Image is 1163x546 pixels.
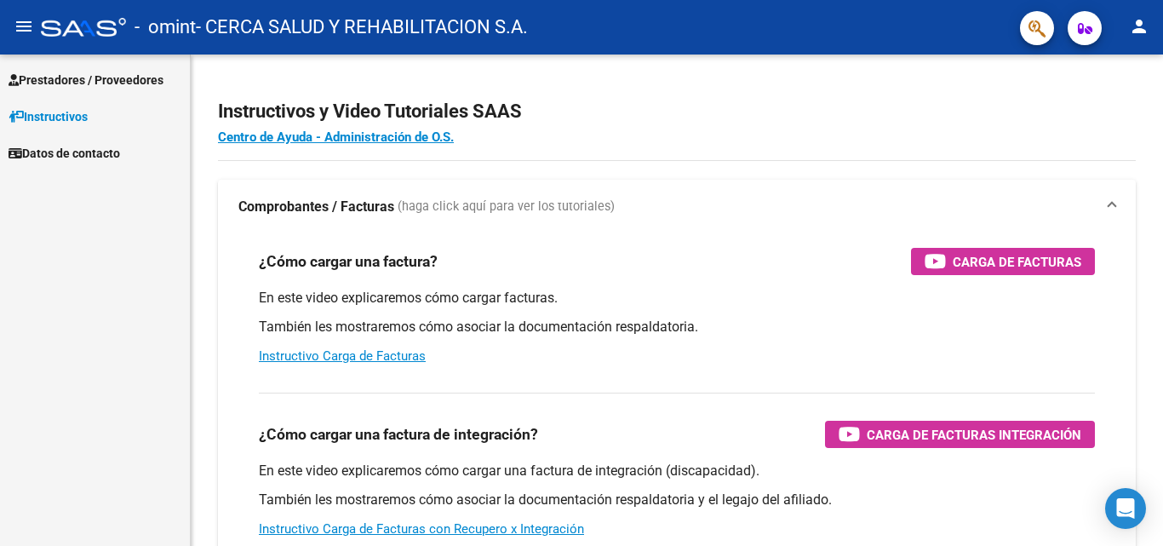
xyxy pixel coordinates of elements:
span: (haga click aquí para ver los tutoriales) [398,198,615,216]
p: También les mostraremos cómo asociar la documentación respaldatoria. [259,318,1095,336]
mat-icon: menu [14,16,34,37]
mat-expansion-panel-header: Comprobantes / Facturas (haga click aquí para ver los tutoriales) [218,180,1136,234]
h3: ¿Cómo cargar una factura de integración? [259,422,538,446]
span: - omint [135,9,196,46]
h2: Instructivos y Video Tutoriales SAAS [218,95,1136,128]
mat-icon: person [1129,16,1149,37]
span: Carga de Facturas Integración [867,424,1081,445]
span: - CERCA SALUD Y REHABILITACION S.A. [196,9,528,46]
a: Centro de Ayuda - Administración de O.S. [218,129,454,145]
a: Instructivo Carga de Facturas con Recupero x Integración [259,521,584,537]
a: Instructivo Carga de Facturas [259,348,426,364]
button: Carga de Facturas Integración [825,421,1095,448]
h3: ¿Cómo cargar una factura? [259,250,438,273]
p: También les mostraremos cómo asociar la documentación respaldatoria y el legajo del afiliado. [259,491,1095,509]
span: Instructivos [9,107,88,126]
span: Prestadores / Proveedores [9,71,163,89]
p: En este video explicaremos cómo cargar una factura de integración (discapacidad). [259,462,1095,480]
button: Carga de Facturas [911,248,1095,275]
span: Datos de contacto [9,144,120,163]
div: Open Intercom Messenger [1105,488,1146,529]
span: Carga de Facturas [953,251,1081,273]
strong: Comprobantes / Facturas [238,198,394,216]
p: En este video explicaremos cómo cargar facturas. [259,289,1095,307]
